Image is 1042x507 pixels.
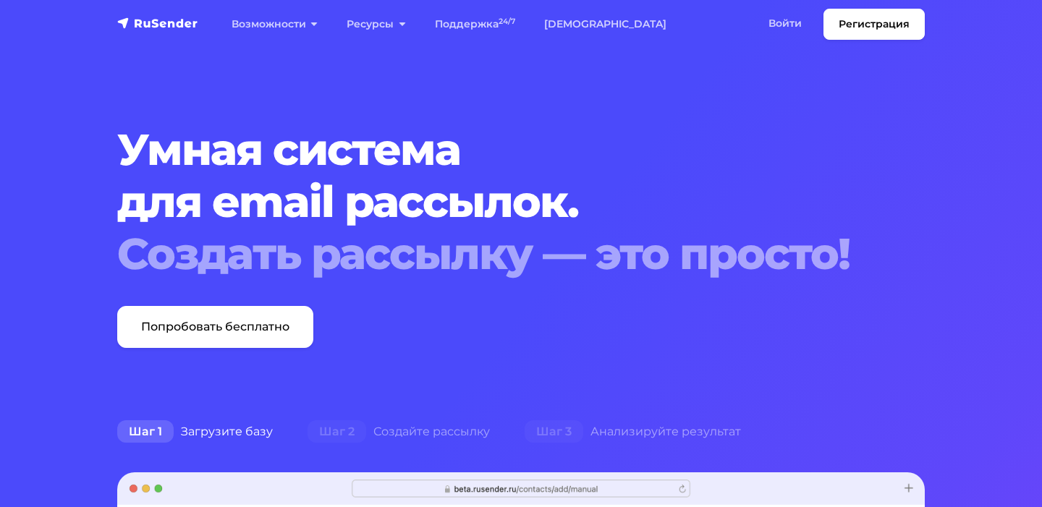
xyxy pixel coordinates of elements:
[117,306,313,348] a: Попробовать бесплатно
[332,9,420,39] a: Ресурсы
[823,9,925,40] a: Регистрация
[217,9,332,39] a: Возможности
[507,417,758,446] div: Анализируйте результат
[499,17,515,26] sup: 24/7
[420,9,530,39] a: Поддержка24/7
[117,228,856,280] div: Создать рассылку — это просто!
[754,9,816,38] a: Войти
[530,9,681,39] a: [DEMOGRAPHIC_DATA]
[117,420,174,443] span: Шаг 1
[117,124,856,280] h1: Умная система для email рассылок.
[117,16,198,30] img: RuSender
[308,420,366,443] span: Шаг 2
[525,420,583,443] span: Шаг 3
[100,417,290,446] div: Загрузите базу
[290,417,507,446] div: Создайте рассылку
